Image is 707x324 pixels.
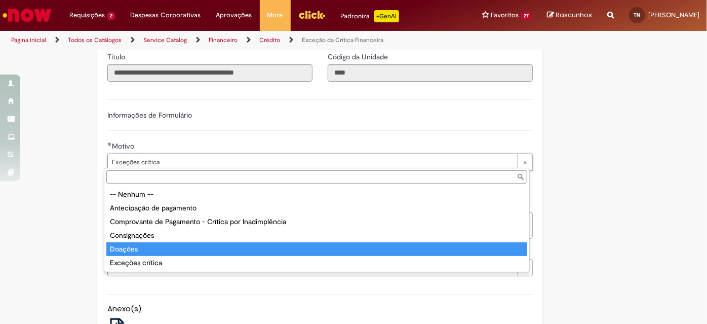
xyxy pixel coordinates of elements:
div: Antecipação de pagamento [106,201,527,215]
ul: Motivo [104,186,529,272]
div: Consignações [106,229,527,242]
div: Exceções crítica [106,256,527,270]
div: Doações [106,242,527,256]
div: Comprovante de Pagamento - Crítica por Inadimplência [106,215,527,229]
div: -- Nenhum -- [106,188,527,201]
